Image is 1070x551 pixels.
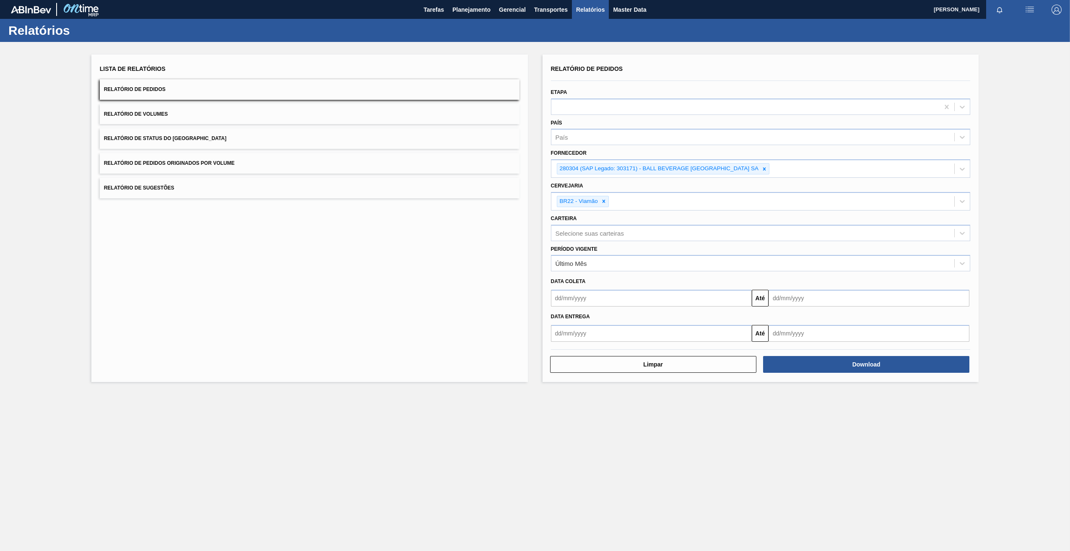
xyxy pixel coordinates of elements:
[556,134,568,141] div: País
[557,196,599,207] div: BR22 - Viamão
[104,111,168,117] span: Relatório de Volumes
[556,260,587,267] div: Último Mês
[551,278,586,284] span: Data coleta
[550,356,756,373] button: Limpar
[551,246,597,252] label: Período Vigente
[752,325,769,342] button: Até
[11,6,51,13] img: TNhmsLtSVTkK8tSr43FrP2fwEKptu5GPRR3wAAAABJRU5ErkJggg==
[1025,5,1035,15] img: userActions
[100,65,166,72] span: Lista de Relatórios
[752,290,769,307] button: Até
[100,178,519,198] button: Relatório de Sugestões
[452,5,491,15] span: Planejamento
[551,120,562,126] label: País
[551,89,567,95] label: Etapa
[104,86,166,92] span: Relatório de Pedidos
[613,5,646,15] span: Master Data
[104,160,235,166] span: Relatório de Pedidos Originados por Volume
[986,4,1013,16] button: Notificações
[769,290,969,307] input: dd/mm/yyyy
[551,65,623,72] span: Relatório de Pedidos
[551,325,752,342] input: dd/mm/yyyy
[499,5,526,15] span: Gerencial
[551,183,583,189] label: Cervejaria
[551,290,752,307] input: dd/mm/yyyy
[557,164,760,174] div: 280304 (SAP Legado: 303171) - BALL BEVERAGE [GEOGRAPHIC_DATA] SA
[100,79,519,100] button: Relatório de Pedidos
[769,325,969,342] input: dd/mm/yyyy
[551,216,577,221] label: Carteira
[100,153,519,174] button: Relatório de Pedidos Originados por Volume
[763,356,969,373] button: Download
[104,185,174,191] span: Relatório de Sugestões
[551,150,587,156] label: Fornecedor
[423,5,444,15] span: Tarefas
[100,128,519,149] button: Relatório de Status do [GEOGRAPHIC_DATA]
[100,104,519,125] button: Relatório de Volumes
[534,5,568,15] span: Transportes
[576,5,605,15] span: Relatórios
[1052,5,1062,15] img: Logout
[104,135,226,141] span: Relatório de Status do [GEOGRAPHIC_DATA]
[8,26,157,35] h1: Relatórios
[556,229,624,237] div: Selecione suas carteiras
[551,314,590,320] span: Data entrega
